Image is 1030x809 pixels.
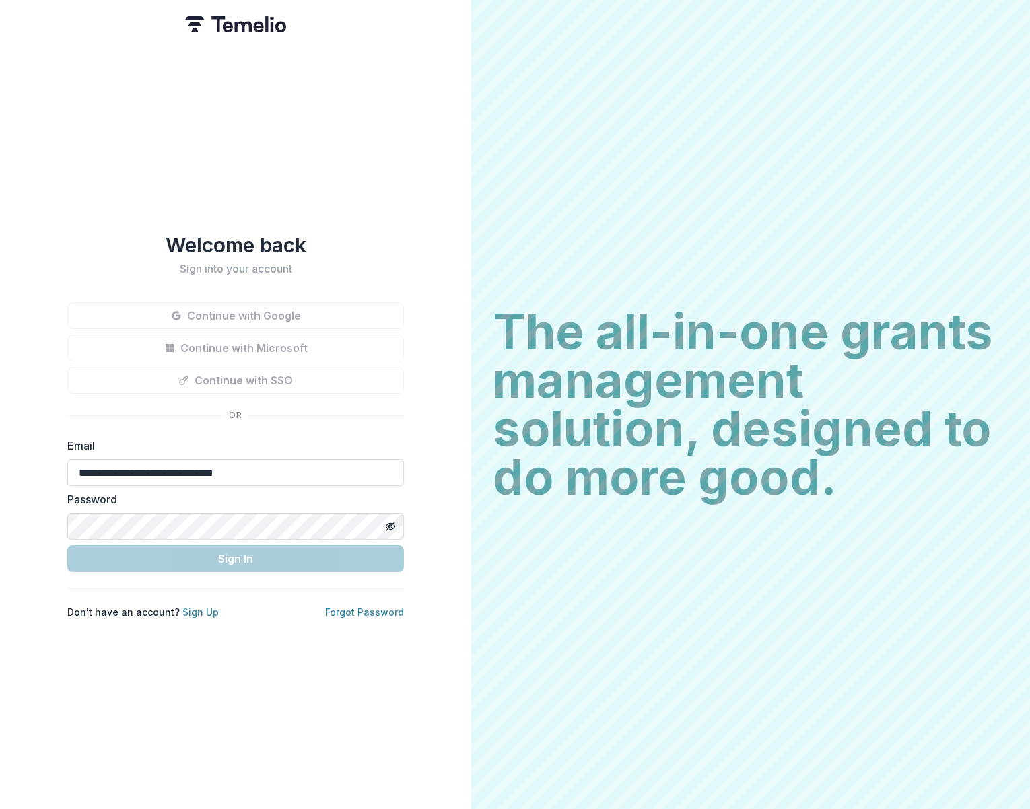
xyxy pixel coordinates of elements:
button: Continue with Google [67,302,404,329]
h2: Sign into your account [67,262,404,275]
a: Forgot Password [325,606,404,618]
h1: Welcome back [67,233,404,257]
label: Password [67,491,396,507]
button: Continue with Microsoft [67,335,404,361]
img: Temelio [185,16,286,32]
label: Email [67,437,396,454]
button: Sign In [67,545,404,572]
p: Don't have an account? [67,605,219,619]
a: Sign Up [182,606,219,618]
button: Continue with SSO [67,367,404,394]
button: Toggle password visibility [380,516,401,537]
